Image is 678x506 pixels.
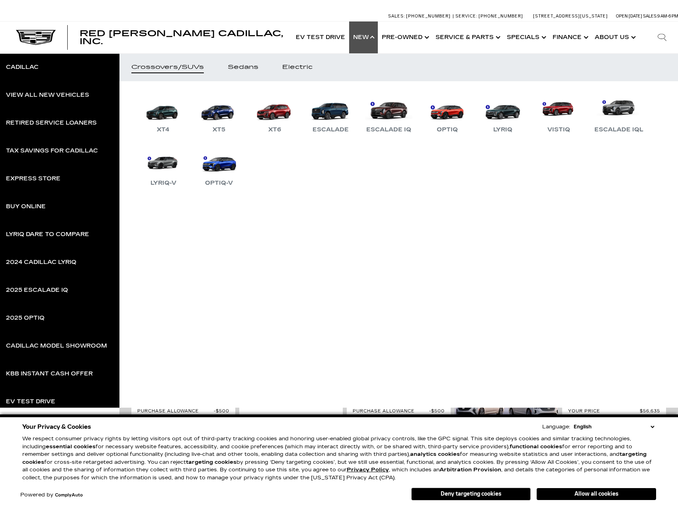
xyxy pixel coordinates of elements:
span: $500 [214,408,229,414]
span: Your Price [568,408,640,414]
strong: Arbitration Provision [440,467,501,473]
a: LYRIQ-V [139,147,187,188]
div: Escalade IQ [362,125,415,135]
strong: essential cookies [46,443,96,450]
span: $500 [429,408,445,414]
div: Retired Service Loaners [6,120,97,126]
div: XT4 [153,125,174,135]
div: VISTIQ [543,125,574,135]
div: Crossovers/SUVs [131,64,204,70]
strong: analytics cookies [410,451,460,457]
a: Specials [503,21,549,53]
a: Red [PERSON_NAME] Cadillac, Inc. [80,29,284,45]
div: Sedans [228,64,258,70]
div: Tax Savings for Cadillac [6,148,98,154]
a: Finance [549,21,591,53]
div: View All New Vehicles [6,92,89,98]
select: Language Select [572,423,656,431]
div: Powered by [20,492,83,498]
span: Open [DATE] [616,14,642,19]
div: 2025 Escalade IQ [6,287,68,293]
div: Language: [542,424,570,430]
button: Allow all cookies [537,488,656,500]
a: Purchase Allowance $500 [137,408,229,414]
img: Cadillac Dark Logo with Cadillac White Text [16,30,56,45]
a: LYRIQ [479,93,527,135]
a: VISTIQ [535,93,582,135]
a: OPTIQ-V [195,147,243,188]
a: Crossovers/SUVs [119,53,216,81]
a: XT4 [139,93,187,135]
div: OPTIQ [433,125,462,135]
a: Escalade IQ [362,93,415,135]
span: [PHONE_NUMBER] [406,14,451,19]
div: 2024 Cadillac LYRIQ [6,260,76,265]
a: Escalade [307,93,354,135]
div: OPTIQ-V [201,178,237,188]
a: EV Test Drive [292,21,349,53]
a: Purchase Allowance $500 [353,408,445,414]
span: Sales: [643,14,657,19]
div: LYRIQ [489,125,516,135]
a: Sedans [216,53,270,81]
a: OPTIQ [423,93,471,135]
strong: targeting cookies [22,451,647,465]
a: Your Price $56,635 [568,408,660,414]
div: Buy Online [6,204,46,209]
span: Purchase Allowance [353,408,429,414]
a: About Us [591,21,638,53]
a: XT6 [251,93,299,135]
div: Escalade IQL [590,125,647,135]
div: Cadillac [6,64,39,70]
span: Sales: [388,14,405,19]
a: Service & Parts [432,21,503,53]
div: Cadillac Model Showroom [6,343,107,349]
p: We respect consumer privacy rights by letting visitors opt out of third-party tracking cookies an... [22,435,656,482]
div: 2025 OPTIQ [6,315,45,321]
a: Privacy Policy [347,467,389,473]
span: Purchase Allowance [137,408,214,414]
a: New [349,21,378,53]
a: Sales: [PHONE_NUMBER] [388,14,453,18]
a: ComplyAuto [55,493,83,498]
a: Pre-Owned [378,21,432,53]
div: LYRIQ-V [147,178,180,188]
a: Escalade IQL [590,93,647,135]
div: Express Store [6,176,61,182]
strong: functional cookies [510,443,562,450]
span: [PHONE_NUMBER] [479,14,523,19]
div: Escalade [309,125,353,135]
span: 9 AM-6 PM [657,14,678,19]
a: [STREET_ADDRESS][US_STATE] [533,14,608,19]
div: Electric [282,64,313,70]
button: Deny targeting cookies [411,488,531,500]
span: Red [PERSON_NAME] Cadillac, Inc. [80,29,283,46]
span: Service: [455,14,477,19]
a: XT5 [195,93,243,135]
a: Service: [PHONE_NUMBER] [453,14,525,18]
span: $56,635 [640,408,660,414]
div: LYRIQ Dare to Compare [6,232,89,237]
div: KBB Instant Cash Offer [6,371,93,377]
div: XT5 [209,125,229,135]
strong: targeting cookies [186,459,236,465]
span: Your Privacy & Cookies [22,421,91,432]
a: Electric [270,53,324,81]
div: EV Test Drive [6,399,55,404]
div: XT6 [264,125,285,135]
